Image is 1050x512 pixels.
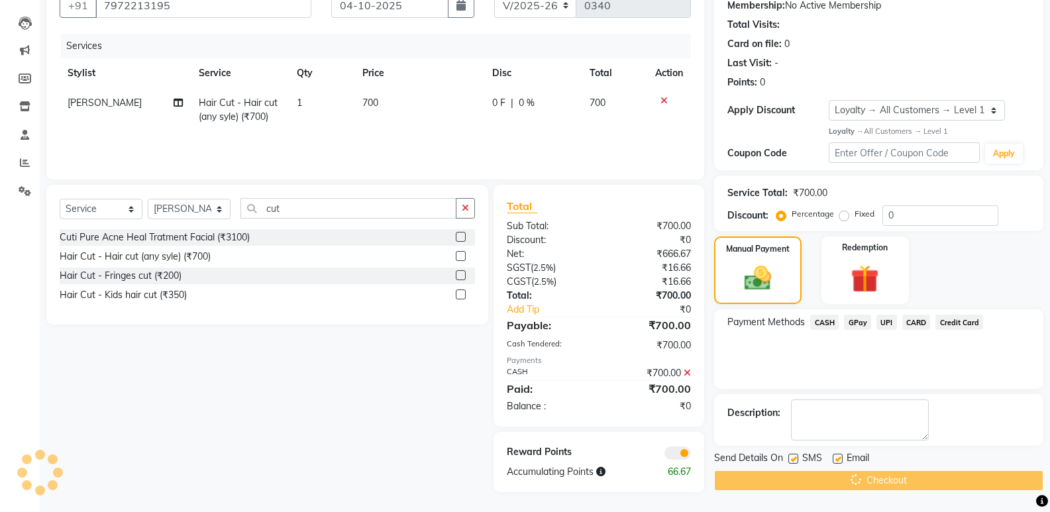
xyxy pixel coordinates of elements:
[511,96,513,110] span: |
[534,276,554,287] span: 2.5%
[727,18,780,32] div: Total Visits:
[727,406,780,420] div: Description:
[497,399,599,413] div: Balance :
[726,243,790,255] label: Manual Payment
[582,58,647,88] th: Total
[727,76,757,89] div: Points:
[492,96,505,110] span: 0 F
[784,37,790,51] div: 0
[362,97,378,109] span: 700
[829,127,864,136] strong: Loyalty →
[497,445,599,460] div: Reward Points
[599,233,701,247] div: ₹0
[727,103,828,117] div: Apply Discount
[844,315,871,330] span: GPay
[533,262,553,273] span: 2.5%
[935,315,983,330] span: Credit Card
[507,276,531,287] span: CGST
[507,355,691,366] div: Payments
[497,275,599,289] div: ( )
[60,58,191,88] th: Stylist
[727,56,772,70] div: Last Visit:
[497,289,599,303] div: Total:
[847,451,869,468] span: Email
[297,97,302,109] span: 1
[484,58,582,88] th: Disc
[829,126,1030,137] div: All Customers → Level 1
[842,242,888,254] label: Redemption
[497,261,599,275] div: ( )
[842,262,888,297] img: _gift.svg
[199,97,278,123] span: Hair Cut - Hair cut (any syle) (₹700)
[507,199,537,213] span: Total
[599,338,701,352] div: ₹700.00
[727,37,782,51] div: Card on file:
[497,219,599,233] div: Sub Total:
[736,263,780,294] img: _cash.svg
[519,96,535,110] span: 0 %
[727,186,788,200] div: Service Total:
[599,219,701,233] div: ₹700.00
[810,315,839,330] span: CASH
[650,465,701,479] div: 66.67
[191,58,289,88] th: Service
[60,230,250,244] div: Cuti Pure Acne Heal Tratment Facial (₹3100)
[497,233,599,247] div: Discount:
[61,34,701,58] div: Services
[760,76,765,89] div: 0
[60,288,187,302] div: Hair Cut - Kids hair cut (₹350)
[599,247,701,261] div: ₹666.67
[497,317,599,333] div: Payable:
[497,338,599,352] div: Cash Tendered:
[354,58,484,88] th: Price
[727,146,828,160] div: Coupon Code
[599,399,701,413] div: ₹0
[727,315,805,329] span: Payment Methods
[902,315,931,330] span: CARD
[497,366,599,380] div: CASH
[714,451,783,468] span: Send Details On
[855,208,874,220] label: Fixed
[497,465,650,479] div: Accumulating Points
[60,250,211,264] div: Hair Cut - Hair cut (any syle) (₹700)
[68,97,142,109] span: [PERSON_NAME]
[289,58,354,88] th: Qty
[599,317,701,333] div: ₹700.00
[590,97,605,109] span: 700
[985,144,1023,164] button: Apply
[507,262,531,274] span: SGST
[599,366,701,380] div: ₹700.00
[774,56,778,70] div: -
[60,269,182,283] div: Hair Cut - Fringes cut (₹200)
[727,209,768,223] div: Discount:
[497,303,616,317] a: Add Tip
[599,275,701,289] div: ₹16.66
[599,289,701,303] div: ₹700.00
[497,247,599,261] div: Net:
[802,451,822,468] span: SMS
[599,381,701,397] div: ₹700.00
[793,186,827,200] div: ₹700.00
[497,381,599,397] div: Paid:
[792,208,834,220] label: Percentage
[647,58,691,88] th: Action
[240,198,456,219] input: Search or Scan
[616,303,701,317] div: ₹0
[599,261,701,275] div: ₹16.66
[876,315,897,330] span: UPI
[829,142,980,163] input: Enter Offer / Coupon Code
